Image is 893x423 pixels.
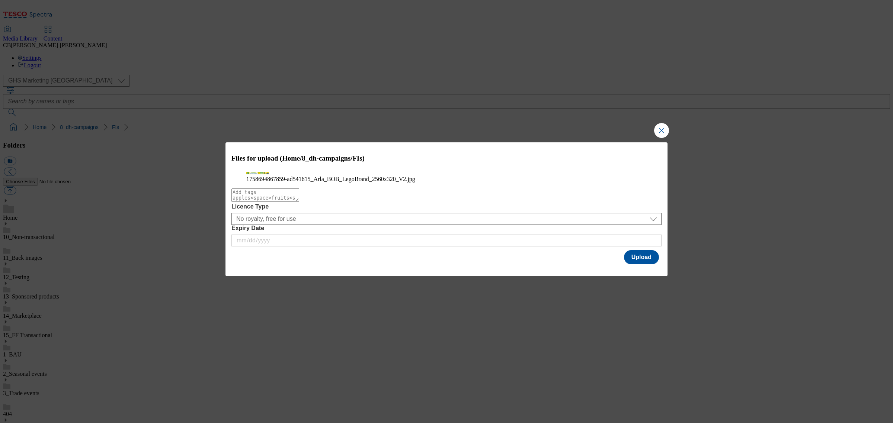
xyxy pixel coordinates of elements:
[231,203,662,210] label: Licence Type
[231,154,662,162] h3: Files for upload (Home/8_dh-campaigns/FIs)
[624,250,659,264] button: Upload
[246,172,269,175] img: preview
[246,176,647,183] figcaption: 1758694867859-ad541615_Arla_BOB_LegoBrand_2560x320_V2.jpg
[225,142,668,277] div: Modal
[231,225,662,232] label: Expiry Date
[654,123,669,138] button: Close Modal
